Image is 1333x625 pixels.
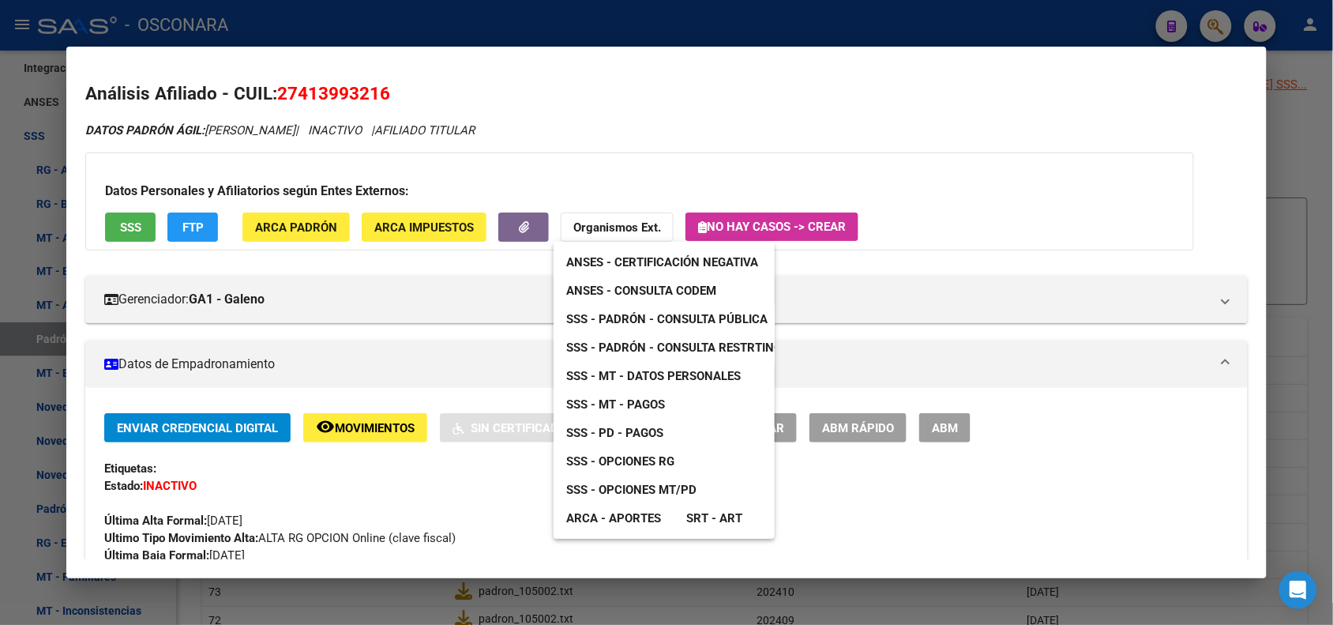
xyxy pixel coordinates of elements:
[554,504,674,533] a: ARCA - Aportes
[566,454,674,469] span: SSS - Opciones RG
[554,305,780,333] a: SSS - Padrón - Consulta Pública
[554,419,676,447] a: SSS - PD - Pagos
[554,277,729,305] a: ANSES - Consulta CODEM
[554,476,709,504] a: SSS - Opciones MT/PD
[566,426,663,440] span: SSS - PD - Pagos
[554,333,813,362] a: SSS - Padrón - Consulta Restrtingida
[1279,571,1317,609] div: Open Intercom Messenger
[566,397,665,412] span: SSS - MT - Pagos
[566,369,741,383] span: SSS - MT - Datos Personales
[674,504,755,533] a: SRT - ART
[554,390,678,419] a: SSS - MT - Pagos
[554,447,687,476] a: SSS - Opciones RG
[686,511,742,525] span: SRT - ART
[566,255,758,269] span: ANSES - Certificación Negativa
[554,362,753,390] a: SSS - MT - Datos Personales
[554,248,771,277] a: ANSES - Certificación Negativa
[566,284,716,298] span: ANSES - Consulta CODEM
[566,483,697,497] span: SSS - Opciones MT/PD
[566,341,801,355] span: SSS - Padrón - Consulta Restrtingida
[566,511,661,525] span: ARCA - Aportes
[566,312,768,326] span: SSS - Padrón - Consulta Pública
